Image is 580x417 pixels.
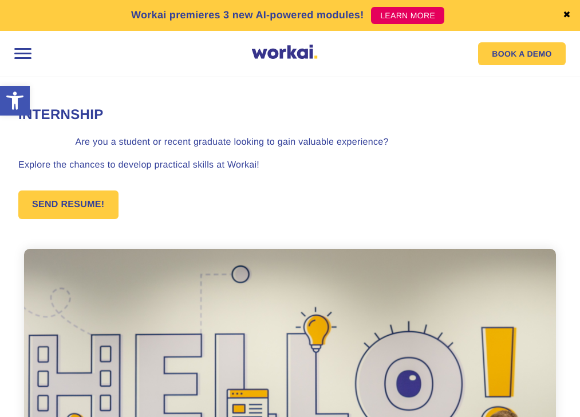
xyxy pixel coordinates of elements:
a: SEND RESUME! [18,190,119,219]
p: Explore the chances to develop practical skills at Workai! [18,158,562,172]
span: Are you a student or recent graduate looking to gain valuable experience? [75,137,388,147]
p: Workai premieres 3 new AI-powered modules! [131,7,364,23]
a: ✖ [563,11,571,20]
a: LEARN MORE [371,7,444,24]
a: BOOK A DEMO [478,42,565,65]
strong: Internship [18,107,104,122]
